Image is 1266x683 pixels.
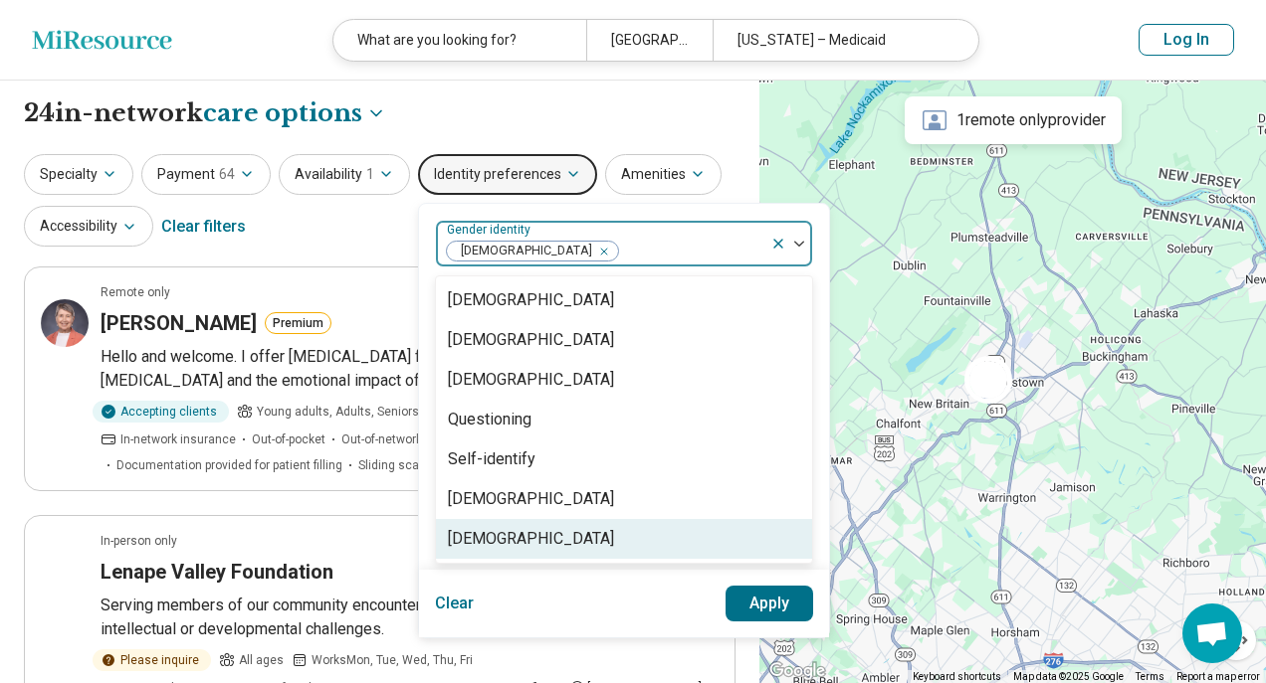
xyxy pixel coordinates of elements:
span: Out-of-pocket [252,430,325,448]
h3: Lenape Valley Foundation [101,558,333,586]
div: Please inquire [93,649,211,671]
div: Open chat [1182,603,1242,663]
div: 1 remote only provider [905,96,1122,144]
span: Documentation provided for patient filling [116,456,342,474]
span: 1 [366,164,374,185]
h1: 24 in-network [24,96,386,130]
button: Amenities [605,154,722,195]
p: Serving members of our community encountering mental health, substance use, intellectual or devel... [101,594,719,641]
span: In-network insurance [120,430,236,448]
button: Log In [1139,24,1234,56]
div: What are you looking for? [333,20,586,61]
button: Identity preferences [418,154,597,195]
span: [DEMOGRAPHIC_DATA] [447,242,598,260]
div: Clear filters [161,203,246,251]
span: All ages [239,651,284,669]
label: Gender identity [447,223,534,237]
div: [DEMOGRAPHIC_DATA] [448,288,614,312]
button: Specialty [24,154,133,195]
p: Remote only [101,283,170,301]
div: [GEOGRAPHIC_DATA], [GEOGRAPHIC_DATA] [586,20,713,61]
div: Questioning [448,408,531,431]
button: Care options [203,96,386,130]
span: Young adults, Adults, Seniors (65 or older) [257,403,489,421]
span: Out-of-network insurance [341,430,481,448]
div: Self-identify [448,447,535,471]
div: Accepting clients [93,401,229,423]
span: Map data ©2025 Google [1013,671,1124,682]
button: Availability1 [279,154,410,195]
button: Premium [265,312,331,334]
button: Clear [435,586,475,621]
span: care options [203,96,362,130]
h3: [PERSON_NAME] [101,309,257,337]
div: [US_STATE] – Medicaid [713,20,965,61]
div: [DEMOGRAPHIC_DATA] [448,527,614,551]
button: Apply [726,586,814,621]
button: Payment64 [141,154,271,195]
a: Terms (opens in new tab) [1136,671,1164,682]
div: [DEMOGRAPHIC_DATA] [448,368,614,392]
button: Accessibility [24,206,153,247]
p: In-person only [101,532,177,550]
span: Sliding scale [358,456,429,474]
a: Report a map error [1176,671,1260,682]
p: Hello and welcome. I offer [MEDICAL_DATA] for a range of mental health needs including [MEDICAL_D... [101,345,719,393]
span: Works Mon, Tue, Wed, Thu, Fri [312,651,473,669]
div: [DEMOGRAPHIC_DATA] [448,328,614,352]
span: 64 [219,164,235,185]
div: [DEMOGRAPHIC_DATA] [448,487,614,511]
